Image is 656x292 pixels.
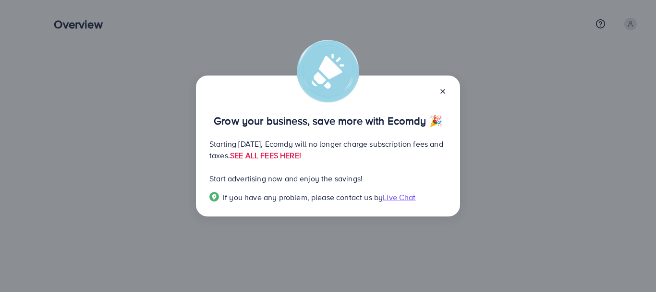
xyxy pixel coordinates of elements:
[209,192,219,202] img: Popup guide
[383,192,415,203] span: Live Chat
[297,40,359,102] img: alert
[223,192,383,203] span: If you have any problem, please contact us by
[230,150,301,161] a: SEE ALL FEES HERE!
[209,173,447,184] p: Start advertising now and enjoy the savings!
[209,138,447,161] p: Starting [DATE], Ecomdy will no longer charge subscription fees and taxes.
[209,115,447,127] p: Grow your business, save more with Ecomdy 🎉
